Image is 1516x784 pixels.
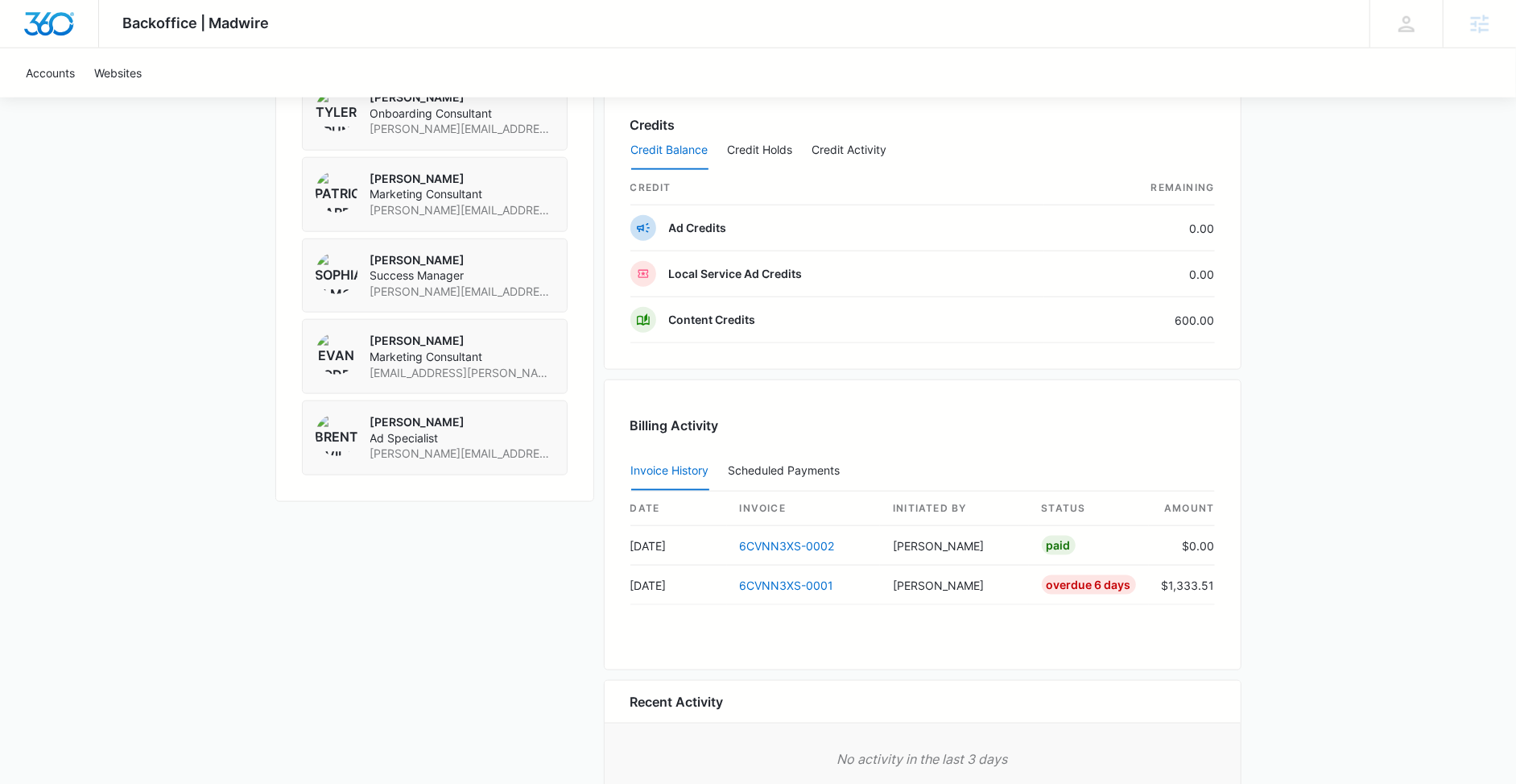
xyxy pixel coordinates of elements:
[880,526,1028,566] td: [PERSON_NAME]
[631,452,709,491] button: Invoice History
[370,252,554,268] p: [PERSON_NAME]
[316,171,357,213] img: Patrick Harral
[316,252,357,294] img: Sophia Elmore
[630,492,727,526] th: date
[1044,251,1215,297] td: 0.00
[370,268,554,284] span: Success Manager
[630,692,724,711] h6: Recent Activity
[16,48,85,97] a: Accounts
[123,15,270,31] span: Backoffice | Madwire
[880,492,1028,526] th: Initiated By
[370,121,554,137] span: [PERSON_NAME][EMAIL_ADDRESS][PERSON_NAME][DOMAIN_NAME]
[1149,492,1215,526] th: amount
[370,202,554,218] span: [PERSON_NAME][EMAIL_ADDRESS][PERSON_NAME][DOMAIN_NAME]
[85,48,151,97] a: Websites
[740,539,835,553] a: 6CVNN3XS-0002
[630,749,1215,769] p: No activity in the last 3 days
[370,284,554,300] span: [PERSON_NAME][EMAIL_ADDRESS][PERSON_NAME][DOMAIN_NAME]
[370,365,554,381] span: [EMAIL_ADDRESS][PERSON_NAME][DOMAIN_NAME]
[370,186,554,202] span: Marketing Consultant
[1044,205,1215,251] td: 0.00
[669,266,803,282] p: Local Service Ad Credits
[1149,566,1215,605] td: $1,333.51
[812,131,887,170] button: Credit Activity
[728,131,793,170] button: Credit Holds
[370,414,554,430] p: [PERSON_NAME]
[316,414,357,456] img: Brent Avila
[669,312,756,328] p: Content Credits
[630,416,1215,435] h3: Billing Activity
[1042,575,1136,595] div: Overdue 6 Days
[1042,536,1076,555] div: Paid
[1044,297,1215,343] td: 600.00
[630,566,727,605] td: [DATE]
[370,106,554,122] span: Onboarding Consultant
[370,430,554,446] span: Ad Specialist
[1029,492,1149,526] th: status
[316,333,357,375] img: Evan Rodriguez
[729,465,847,476] div: Scheduled Payments
[630,171,1044,205] th: credit
[1044,171,1215,205] th: Remaining
[370,171,554,187] p: [PERSON_NAME]
[630,526,727,566] td: [DATE]
[370,349,554,365] span: Marketing Consultant
[370,446,554,462] span: [PERSON_NAME][EMAIL_ADDRESS][PERSON_NAME][DOMAIN_NAME]
[880,566,1028,605] td: [PERSON_NAME]
[631,131,708,170] button: Credit Balance
[740,579,834,592] a: 6CVNN3XS-0001
[316,89,357,131] img: Tyler Brungardt
[669,220,727,236] p: Ad Credits
[370,333,554,349] p: [PERSON_NAME]
[727,492,881,526] th: invoice
[1149,526,1215,566] td: $0.00
[630,115,675,135] h3: Credits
